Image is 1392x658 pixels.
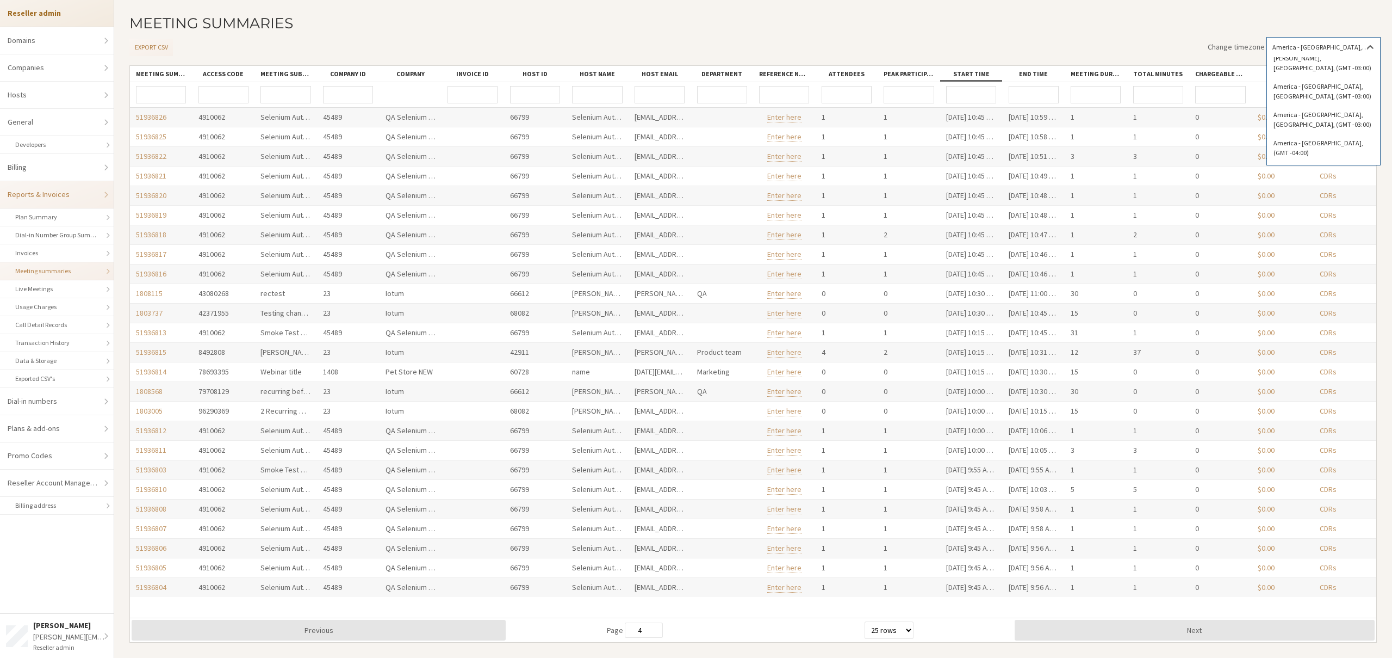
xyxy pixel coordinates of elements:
[510,86,560,103] input: Host ID
[1127,323,1190,342] div: 1
[940,304,1003,323] div: [DATE] 10:30 AM CDT
[566,147,629,166] div: Selenium Automation Staging Testing Account
[317,382,380,401] div: 23
[878,147,940,166] div: 1
[629,323,691,342] div: [EMAIL_ADDRESS][DOMAIN_NAME]
[1258,386,1275,396] a: $0.00
[1002,265,1065,284] div: [DATE] 10:46 AM CDT
[566,402,629,421] div: [PERSON_NAME]
[629,186,691,205] div: [EMAIL_ADDRESS][DOMAIN_NAME]
[1320,249,1337,259] a: CDRs
[1258,171,1275,181] a: $0.00
[878,108,940,127] div: 1
[1002,186,1065,205] div: [DATE] 10:48 AM CDT
[816,343,878,362] div: 4
[629,206,691,225] div: [EMAIL_ADDRESS][DOMAIN_NAME]
[504,245,567,264] div: 66799
[1065,323,1127,342] div: 31
[1127,382,1190,401] div: 0
[1127,245,1190,264] div: 1
[1065,382,1127,401] div: 30
[317,343,380,362] div: 23
[317,225,380,244] div: 45489
[379,421,442,440] div: QA Selenium DO NOT DELETE OR CHANGE
[1127,186,1190,205] div: 1
[379,108,442,127] div: QA Selenium DO NOT DELETE OR CHANGE
[1189,304,1252,323] div: 0
[1320,386,1337,396] a: CDRs
[878,343,940,362] div: 2
[816,206,878,225] div: 1
[1267,106,1380,134] div: America - [GEOGRAPHIC_DATA], [GEOGRAPHIC_DATA], (GMT -03:00)
[566,323,629,342] div: Selenium Automation Staging Testing Account
[254,206,317,225] div: Selenium Automation Staging Testing Account's Meeting
[697,86,747,103] input: Department
[1133,86,1183,103] input: Total minutes
[1320,230,1337,239] a: CDRs
[1065,402,1127,421] div: 15
[1065,225,1127,244] div: 1
[1258,269,1275,279] a: $0.00
[198,86,248,103] input: Access code
[1258,347,1275,357] a: $0.00
[504,127,567,146] div: 66799
[878,362,940,382] div: 0
[379,147,442,166] div: QA Selenium DO NOT DELETE OR CHANGE
[1002,323,1065,342] div: [DATE] 10:45 AM CDT
[1065,167,1127,186] div: 1
[1002,206,1065,225] div: [DATE] 10:48 AM CDT
[1258,249,1275,259] a: $0.00
[254,421,317,440] div: Selenium Automation Staging Testing Account's Meeting
[1258,288,1275,298] a: $0.00
[816,265,878,284] div: 1
[940,186,1003,205] div: [DATE] 10:45 AM CDT
[1258,210,1275,220] a: $0.00
[317,167,380,186] div: 45489
[136,171,166,181] a: 51936821
[816,284,878,303] div: 0
[878,225,940,244] div: 2
[940,127,1003,146] div: [DATE] 10:45 AM CDT
[317,284,380,303] div: 23
[878,127,940,146] div: 1
[254,284,317,303] div: rectest
[1127,284,1190,303] div: 0
[192,304,255,323] div: 42371955
[816,245,878,264] div: 1
[136,367,166,377] a: 51936814
[1189,382,1252,401] div: 0
[629,362,691,382] div: [DATE][EMAIL_ADDRESS][PERSON_NAME][DOMAIN_NAME]
[192,167,255,186] div: 4910062
[1002,343,1065,362] div: [DATE] 10:31 AM CDT
[192,284,255,303] div: 43080268
[566,362,629,382] div: name
[136,249,166,259] a: 51936817
[1320,269,1337,279] a: CDRs
[940,167,1003,186] div: [DATE] 10:45 AM CDT
[816,402,878,421] div: 0
[1065,245,1127,264] div: 1
[629,284,691,303] div: [PERSON_NAME][EMAIL_ADDRESS][DOMAIN_NAME]
[1258,190,1275,200] a: $0.00
[940,284,1003,303] div: [DATE] 10:30 AM CDT
[940,206,1003,225] div: [DATE] 10:45 AM CDT
[1258,230,1275,239] a: $0.00
[1002,167,1065,186] div: [DATE] 10:49 AM CDT
[504,304,567,323] div: 68082
[317,245,380,264] div: 45489
[878,206,940,225] div: 1
[1065,362,1127,382] div: 15
[1065,186,1127,205] div: 1
[379,167,442,186] div: QA Selenium DO NOT DELETE OR CHANGE
[1258,132,1275,142] a: $0.00
[1189,108,1252,127] div: 0
[1195,86,1245,103] input: Chargeable minutes
[572,86,622,103] input: Host name
[254,245,317,264] div: Selenium Automation Staging Testing Account's Meeting
[1127,225,1190,244] div: 2
[629,167,691,186] div: [EMAIL_ADDRESS][DOMAIN_NAME]
[317,304,380,323] div: 23
[504,362,567,382] div: 60728
[317,421,380,440] div: 45489
[940,323,1003,342] div: [DATE] 10:15 AM CDT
